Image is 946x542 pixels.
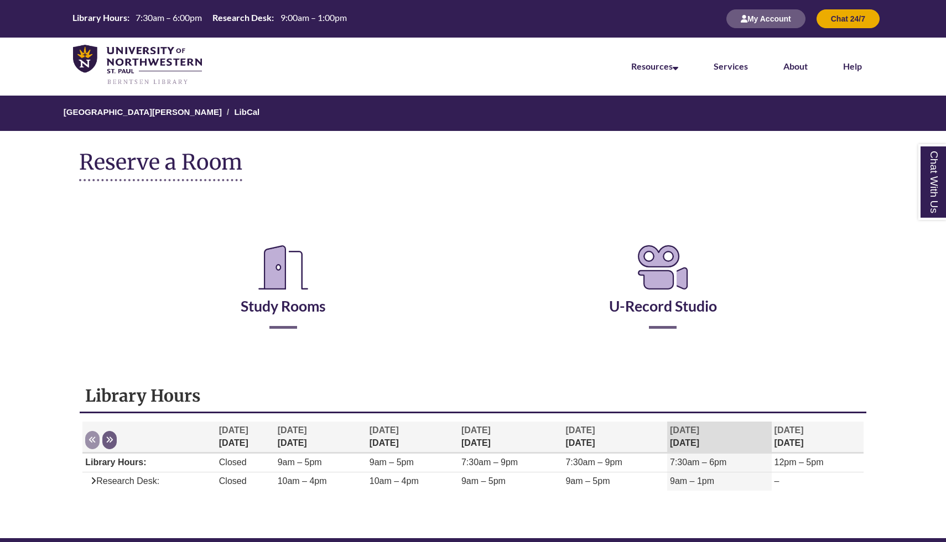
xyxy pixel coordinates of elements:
[775,476,779,486] span: –
[241,270,326,315] a: Study Rooms
[79,209,867,361] div: Reserve a Room
[775,425,804,435] span: [DATE]
[219,457,247,467] span: Closed
[64,107,222,117] a: [GEOGRAPHIC_DATA][PERSON_NAME]
[102,431,117,449] button: Next week
[783,61,808,71] a: About
[219,476,247,486] span: Closed
[208,12,276,24] th: Research Desk:
[367,422,459,453] th: [DATE]
[370,476,419,486] span: 10am – 4pm
[461,476,506,486] span: 9am – 5pm
[843,61,862,71] a: Help
[565,476,610,486] span: 9am – 5pm
[82,454,216,472] td: Library Hours:
[772,422,864,453] th: [DATE]
[370,425,399,435] span: [DATE]
[670,425,699,435] span: [DATE]
[670,476,714,486] span: 9am – 1pm
[563,422,667,453] th: [DATE]
[726,14,805,23] a: My Account
[80,380,866,510] div: Library Hours
[79,522,867,527] div: Libchat
[817,14,880,23] a: Chat 24/7
[670,457,726,467] span: 7:30am – 6pm
[136,12,202,23] span: 7:30am – 6:00pm
[216,422,275,453] th: [DATE]
[461,425,491,435] span: [DATE]
[609,270,717,315] a: U-Record Studio
[234,107,259,117] a: LibCal
[280,12,347,23] span: 9:00am – 1:00pm
[68,12,351,26] a: Hours Today
[278,425,307,435] span: [DATE]
[68,12,351,25] table: Hours Today
[73,45,202,86] img: UNWSP Library Logo
[68,12,131,24] th: Library Hours:
[79,150,242,181] h1: Reserve a Room
[565,425,595,435] span: [DATE]
[219,425,248,435] span: [DATE]
[85,385,861,406] h1: Library Hours
[275,422,367,453] th: [DATE]
[565,457,622,467] span: 7:30am – 9pm
[631,61,678,71] a: Resources
[461,457,518,467] span: 7:30am – 9pm
[667,422,772,453] th: [DATE]
[278,476,327,486] span: 10am – 4pm
[714,61,748,71] a: Services
[370,457,414,467] span: 9am – 5pm
[278,457,322,467] span: 9am – 5pm
[817,9,880,28] button: Chat 24/7
[79,96,867,131] nav: Breadcrumb
[459,422,563,453] th: [DATE]
[726,9,805,28] button: My Account
[775,457,824,467] span: 12pm – 5pm
[85,476,159,486] span: Research Desk:
[85,431,100,449] button: Previous week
